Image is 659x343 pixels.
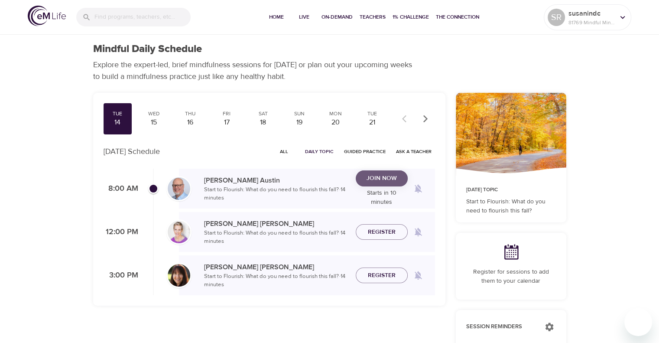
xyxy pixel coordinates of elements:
div: 18 [252,118,274,127]
span: Live [294,13,315,22]
span: Guided Practice [344,147,386,156]
input: Find programs, teachers, etc... [94,8,191,26]
button: Register [356,224,408,240]
p: Start to Flourish: What do you need to flourish this fall? · 14 minutes [204,186,349,203]
div: Sat [252,110,274,118]
span: Remind me when a class goes live every Tuesday at 12:00 PM [408,222,429,242]
p: Register for sessions to add them to your calendar [466,268,556,286]
button: All [270,145,298,158]
button: Register [356,268,408,284]
p: 12:00 PM [104,226,138,238]
p: [PERSON_NAME] [PERSON_NAME] [204,262,349,272]
p: [PERSON_NAME] [PERSON_NAME] [204,219,349,229]
div: 14 [107,118,129,127]
p: [PERSON_NAME] Austin [204,175,349,186]
div: 21 [361,118,383,127]
span: Remind me when a class goes live every Tuesday at 8:00 AM [408,178,429,199]
span: Daily Topic [305,147,334,156]
h1: Mindful Daily Schedule [93,43,202,56]
p: 3:00 PM [104,270,138,281]
img: Andrea_Lieberstein-min.jpg [168,264,190,287]
p: [DATE] Schedule [104,146,160,157]
img: logo [28,6,66,26]
span: Join Now [367,173,397,184]
div: Tue [107,110,129,118]
button: Daily Topic [302,145,337,158]
div: Tue [361,110,383,118]
p: 8:00 AM [104,183,138,195]
span: Teachers [360,13,386,22]
span: Register [368,270,396,281]
button: Join Now [356,170,408,186]
span: 1% Challenge [393,13,429,22]
div: 16 [179,118,201,127]
p: susanindc [568,8,614,19]
span: The Connection [436,13,479,22]
img: Jim_Austin_Headshot_min.jpg [168,177,190,200]
div: 19 [289,118,310,127]
div: Fri [216,110,237,118]
span: Ask a Teacher [396,147,432,156]
p: 81769 Mindful Minutes [568,19,614,26]
span: All [274,147,295,156]
div: Thu [179,110,201,118]
div: 20 [325,118,347,127]
div: SR [548,9,565,26]
div: Wed [143,110,165,118]
button: Guided Practice [341,145,389,158]
span: Remind me when a class goes live every Tuesday at 3:00 PM [408,265,429,286]
div: Sun [289,110,310,118]
iframe: Button to launch messaging window [624,308,652,336]
p: Starts in 10 minutes [356,189,408,207]
div: 17 [216,118,237,127]
span: Home [266,13,287,22]
p: Explore the expert-led, brief mindfulness sessions for [DATE] or plan out your upcoming weeks to ... [93,59,418,82]
div: Mon [325,110,347,118]
div: 15 [143,118,165,127]
button: Ask a Teacher [393,145,435,158]
span: On-Demand [321,13,353,22]
p: Start to Flourish: What do you need to flourish this fall? · 14 minutes [204,229,349,246]
p: Start to Flourish: What do you need to flourish this fall? · 14 minutes [204,272,349,289]
p: [DATE] Topic [466,186,556,194]
span: Register [368,227,396,238]
img: kellyb.jpg [168,221,190,243]
p: Session Reminders [466,323,536,331]
p: Start to Flourish: What do you need to flourish this fall? [466,197,556,216]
